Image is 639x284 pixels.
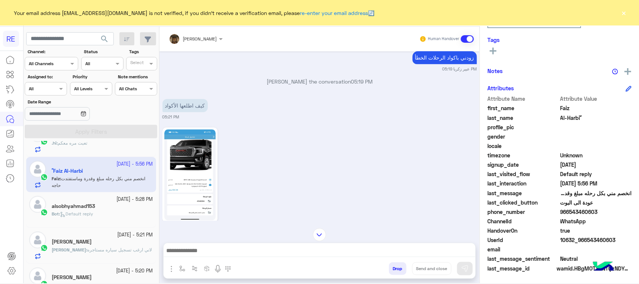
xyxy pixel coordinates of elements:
span: first_name [487,104,559,112]
span: signup_date [487,161,559,169]
span: 2 [560,217,632,225]
span: last_clicked_button [487,199,559,206]
span: Bot [52,211,59,217]
a: re-enter your email address [300,10,368,16]
span: profile_pic [487,123,559,131]
span: Attribute Value [560,95,632,103]
small: [DATE] - 5:21 PM [118,232,153,239]
span: 966543460603 [560,208,632,216]
h6: Attributes [487,85,514,91]
button: create order [201,262,213,275]
span: 10632_966543460603 [560,236,632,244]
span: null [560,245,632,253]
img: add [624,68,631,75]
small: عبير زكريا 05:19 PM [442,66,477,72]
span: .hi [52,140,57,146]
span: last_visited_flow [487,170,559,178]
img: notes [612,69,618,75]
span: UserId [487,236,559,244]
label: Channel: [28,48,77,55]
span: last_message_sentiment [487,255,559,263]
span: [PERSON_NAME] [52,247,86,253]
span: ChannelId [487,217,559,225]
label: Tags [129,48,156,55]
span: انخصم مني بكل رحله مبلغ وقدرة وماستفتدت حاجه [560,189,632,197]
button: select flow [176,262,189,275]
b: : [52,247,87,253]
label: Priority [73,73,111,80]
img: create order [204,266,210,272]
span: Default reply [60,211,93,217]
span: تعبت مره معكم [58,140,87,146]
span: null [560,142,632,150]
img: hulul-logo.png [590,254,617,280]
span: wamid.HBgMOTY2NTQzNDYwNjAzFQIAEhgUM0ExRDhDRUM5MzYyOTgwN0I5RDMA [557,265,632,272]
span: locale [487,142,559,150]
span: last_name [487,114,559,122]
span: Attribute Name [487,95,559,103]
img: WhatsApp [40,209,48,216]
div: Select [129,59,144,68]
small: Human Handover [428,36,459,42]
img: WhatsApp [40,138,48,145]
img: defaultAdmin.png [29,232,46,248]
img: Trigger scenario [192,266,198,272]
span: 2023-05-24T15:07:51.412Z [560,161,632,169]
img: scroll [313,228,326,241]
b: : [52,211,60,217]
small: [DATE] - 5:20 PM [116,268,153,275]
p: [PERSON_NAME] the conversation [162,78,477,85]
p: 11/10/2025, 5:21 PM [162,99,208,112]
img: defaultAdmin.png [29,196,46,213]
span: last_message [487,189,559,197]
span: last_message_id [487,265,555,272]
span: true [560,227,632,235]
label: Status [84,48,122,55]
span: 2025-10-11T14:56:16.261Z [560,179,632,187]
button: Drop [389,262,407,275]
span: Al-Harbi ً [560,114,632,122]
img: select flow [179,266,185,272]
small: [DATE] - 5:28 PM [117,196,153,203]
h6: Notes [487,67,503,74]
label: Assigned to: [28,73,66,80]
span: phone_number [487,208,559,216]
span: عودة الى البوت [560,199,632,206]
img: send voice note [213,265,222,274]
span: null [560,133,632,141]
button: search [95,32,114,48]
span: 0 [560,255,632,263]
span: last_interaction [487,179,559,187]
img: WhatsApp [40,244,48,252]
button: Trigger scenario [189,262,201,275]
p: 11/10/2025, 5:19 PM [413,51,477,64]
h5: alsobhyahmad153 [52,203,95,209]
span: Your email address [EMAIL_ADDRESS][DOMAIN_NAME] is not verified, if you didn't receive a verifica... [14,9,375,17]
img: 2070094837093386.jpg [164,129,216,220]
span: timezone [487,151,559,159]
h6: Tags [487,36,632,43]
span: ‏Faiz [560,104,632,112]
div: RE [3,31,19,47]
img: send message [461,265,469,272]
span: HandoverOn [487,227,559,235]
small: 05:21 PM [162,114,179,120]
span: [PERSON_NAME] [183,36,217,42]
label: Date Range [28,99,112,105]
b: : [52,140,58,146]
span: email [487,245,559,253]
span: Unknown [560,151,632,159]
button: Apply Filters [25,125,157,138]
span: Default reply [560,170,632,178]
span: search [100,34,109,43]
button: × [620,9,628,16]
label: Note mentions [118,73,156,80]
span: لاني ارغب تسجيل سياره مستاجره [87,247,152,253]
span: gender [487,133,559,141]
span: 05:19 PM [351,78,372,85]
img: make a call [225,266,231,272]
button: Send and close [412,262,451,275]
h5: AHMAD [52,239,92,245]
img: send attachment [167,265,176,274]
h5: Saad Alamri [52,274,92,281]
